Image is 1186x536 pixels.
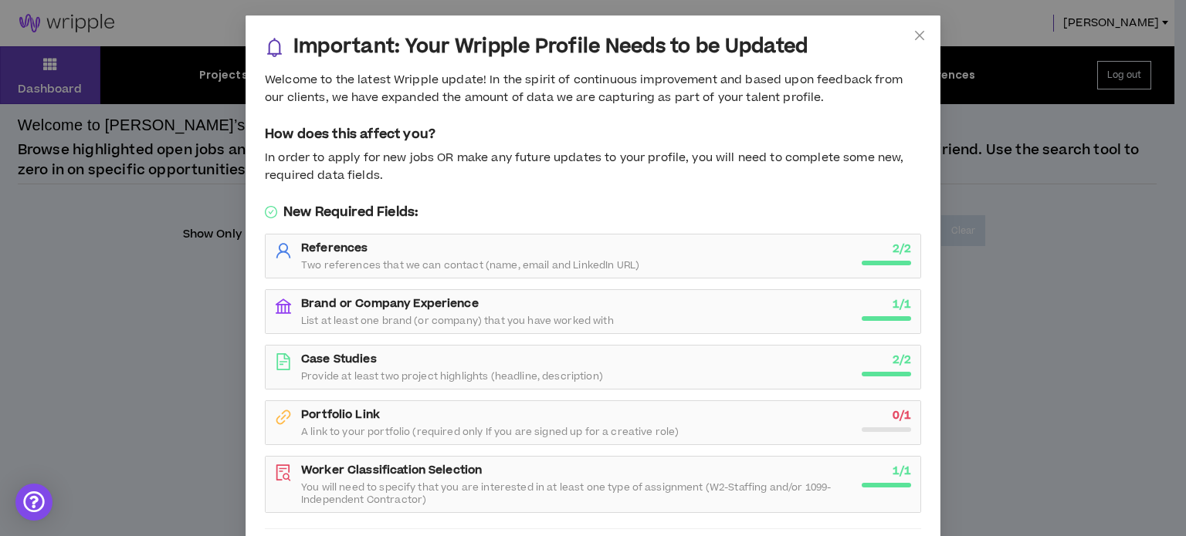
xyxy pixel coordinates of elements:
span: List at least one brand (or company) that you have worked with [301,315,614,327]
span: file-text [275,353,292,370]
span: link [275,409,292,426]
h5: New Required Fields: [265,203,921,221]
span: close [913,29,926,42]
span: file-search [275,464,292,481]
strong: 1 / 1 [893,296,911,312]
h5: How does this affect you? [265,125,921,143]
strong: Portfolio Link [301,406,380,423]
div: Open Intercom Messenger [15,484,53,521]
strong: 0 / 1 [893,407,911,423]
strong: References [301,240,368,256]
span: Provide at least two project highlights (headline, description) [301,370,603,383]
span: check-circle [265,206,277,218]
h3: Important: Your Wripple Profile Needs to be Updated [293,35,808,59]
strong: 2 / 2 [893,352,911,368]
strong: Brand or Company Experience [301,295,479,312]
div: Welcome to the latest Wripple update! In the spirit of continuous improvement and based upon feed... [265,72,921,106]
span: bank [275,298,292,315]
strong: 1 / 1 [893,463,911,479]
strong: Worker Classification Selection [301,462,482,478]
div: In order to apply for new jobs OR make any future updates to your profile, you will need to compl... [265,150,921,184]
span: A link to your portfolio (required only If you are signed up for a creative role) [301,426,679,438]
button: Close [899,15,940,57]
span: user [275,242,292,259]
span: Two references that we can contact (name, email and LinkedIn URL) [301,259,639,271]
strong: Case Studies [301,351,377,367]
strong: 2 / 2 [893,241,911,257]
span: bell [265,38,284,57]
span: You will need to specify that you are interested in at least one type of assignment (W2-Staffing ... [301,481,852,506]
